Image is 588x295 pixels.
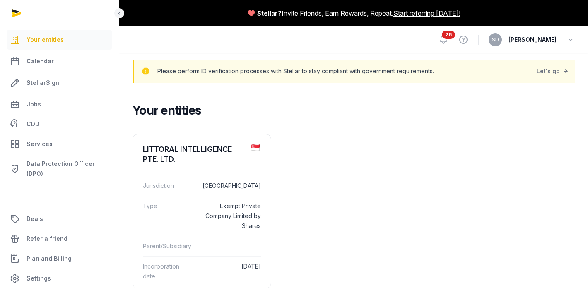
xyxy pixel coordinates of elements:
[143,241,190,251] dt: Parent/Subsidiary
[194,181,260,191] dd: [GEOGRAPHIC_DATA]
[7,30,112,50] a: Your entities
[27,214,43,224] span: Deals
[7,94,112,114] a: Jobs
[27,78,59,88] span: StellarSign
[7,229,112,249] a: Refer a friend
[143,181,187,191] dt: Jurisdiction
[194,201,260,231] dd: Exempt Private Company Limited by Shares
[27,234,67,244] span: Refer a friend
[537,65,570,77] a: Let's go
[7,269,112,288] a: Settings
[7,134,112,154] a: Services
[27,139,53,149] span: Services
[251,144,260,151] img: sg.png
[27,273,51,283] span: Settings
[27,99,41,109] span: Jobs
[508,35,557,45] span: [PERSON_NAME]
[133,103,568,118] h2: Your entities
[7,73,112,93] a: StellarSign
[257,8,282,18] span: Stellar?
[492,37,499,42] span: SD
[143,261,187,281] dt: Incorporation date
[442,31,455,39] span: 26
[489,33,502,46] button: SD
[7,116,112,132] a: CDD
[27,119,39,129] span: CDD
[143,144,244,164] div: LITTORAL INTELLIGENCE PTE. LTD.
[133,134,271,293] a: LITTORAL INTELLIGENCE PTE. LTD.Jurisdiction[GEOGRAPHIC_DATA]TypeExempt Private Company Limited by...
[27,254,72,264] span: Plan and Billing
[7,156,112,182] a: Data Protection Officer (DPO)
[27,35,64,45] span: Your entities
[393,8,460,18] a: Start referring [DATE]!
[157,65,434,77] p: Please perform ID verification processes with Stellar to stay compliant with government requireme...
[27,159,109,179] span: Data Protection Officer (DPO)
[143,201,187,231] dt: Type
[194,261,260,281] dd: [DATE]
[7,51,112,71] a: Calendar
[7,249,112,269] a: Plan and Billing
[27,56,54,66] span: Calendar
[7,209,112,229] a: Deals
